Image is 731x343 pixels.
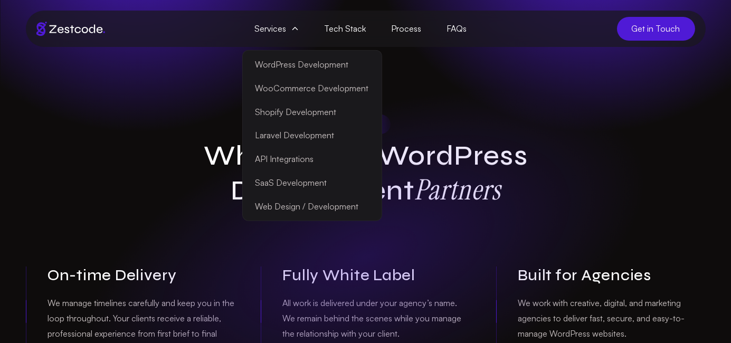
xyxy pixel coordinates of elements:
span: Services [242,17,312,41]
a: Tech Stack [312,17,379,41]
a: Shopify Development [245,100,379,123]
a: WooCommerce Development [245,77,379,100]
div: Service [341,115,390,134]
a: Get in Touch [617,17,695,41]
h3: Fully White Label [282,266,470,285]
p: All work is delivered under your agency’s name. We remain behind the scenes while you manage the ... [282,296,470,341]
strong: Partners [414,171,500,207]
a: Web Design / Development [245,195,379,218]
a: WordPress Development [245,53,379,77]
a: FAQs [434,17,480,41]
a: Process [379,17,434,41]
a: Laravel Development [245,123,379,147]
a: API Integrations [245,147,379,171]
p: We work with creative, digital, and marketing agencies to deliver fast, secure, and easy-to-manag... [517,296,705,341]
a: SaaS Development [245,171,379,195]
h1: White Label WordPress Development [163,139,568,208]
h3: On-time Delivery [48,266,235,285]
h3: Built for Agencies [517,266,705,285]
img: Brand logo of zestcode digital [36,22,105,36]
